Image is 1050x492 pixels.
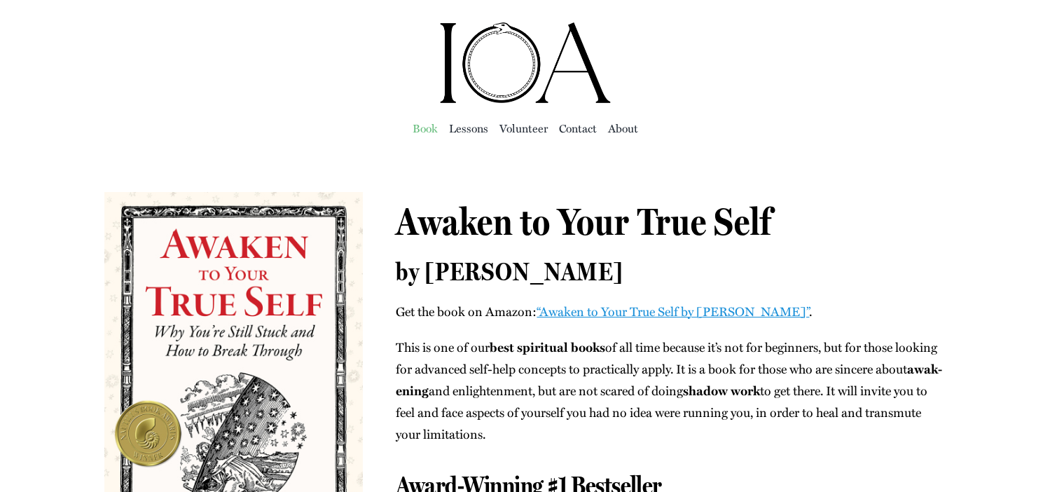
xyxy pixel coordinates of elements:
[438,18,613,36] a: ioa-logo
[396,301,945,322] p: Get the book on Ama­zon: .
[683,381,760,399] b: shad­ow work
[104,105,945,150] nav: Main
[490,338,605,356] b: best spir­i­tu­al books
[608,118,638,138] a: About
[499,118,548,138] a: Vol­un­teer
[396,257,623,287] span: by [PERSON_NAME]
[396,360,942,399] b: awak­en­ing
[413,118,438,138] a: Book
[396,336,945,445] p: This is one of our of all time because it’s not for begin­ners, but for those look­ing for advanc...
[438,21,613,105] img: Institute of Awakening
[537,302,809,320] a: “Awak­en to Your True Self by [PERSON_NAME]”
[449,118,488,138] a: Lessons
[396,199,771,244] span: Awaken to Your True Self
[559,118,597,138] a: Con­tact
